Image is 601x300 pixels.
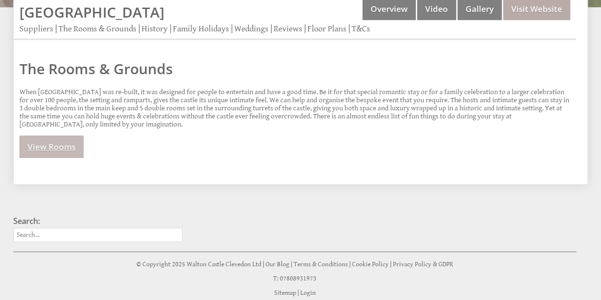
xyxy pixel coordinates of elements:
a: Our Blog [266,261,289,268]
a: The Rooms & Grounds [19,59,570,78]
a: T: 07808931973 [273,275,316,282]
a: Weddings [234,24,268,34]
a: Floor Plans [307,24,346,34]
a: The Rooms & Grounds [58,24,136,34]
span: | [291,261,292,268]
a: Terms & Conditions [294,261,348,268]
a: Reviews [274,24,302,34]
span: | [263,261,264,268]
a: Privacy Policy & GDPR [393,261,453,268]
a: T&Cs [352,24,370,34]
a: Sitemap [274,289,296,297]
input: Search... [13,228,182,242]
span: | [297,289,299,297]
a: View Rooms [19,135,84,158]
span: | [390,261,391,268]
a: History [142,24,168,34]
a: Suppliers [19,24,53,34]
h3: Search: [13,216,182,226]
a: Cookie Policy [352,261,389,268]
a: © Copyright 2025 Walton Castle Clevedon Ltd [136,261,261,268]
a: Family Holidays [173,24,229,34]
a: Login [300,289,316,297]
span: | [349,261,351,268]
p: When [GEOGRAPHIC_DATA] was re-built, it was designed for people to entertain and have a good time... [19,88,570,128]
a: [GEOGRAPHIC_DATA] [19,2,164,22]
